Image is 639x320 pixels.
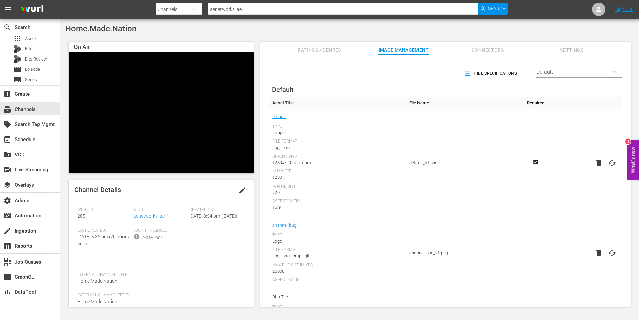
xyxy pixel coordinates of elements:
span: Series [13,76,21,84]
span: Bits [25,45,32,52]
span: GraphQL [3,273,11,281]
span: Last Updated: [77,228,130,233]
div: Logo [272,238,402,245]
div: Type [272,233,402,238]
span: External Channel Title: [77,293,242,298]
span: Automation [3,212,11,220]
button: Hide Specifications [463,64,520,83]
span: menu [4,5,12,13]
span: edit [238,186,246,194]
div: Bits Review [13,55,21,63]
span: [DATE] 5:36 pm (20 hours ago) [77,234,129,246]
div: 1280 [272,174,402,181]
div: Min Height [272,184,402,189]
span: info [133,233,140,240]
span: On Air [73,43,90,50]
div: Max File Size In Kbs [272,263,402,268]
span: 285 [77,213,85,219]
div: Aspect Ratio [272,277,402,283]
div: Dimensions [272,154,402,159]
span: Schedule [3,135,11,144]
span: VOD [3,151,11,159]
div: 16:9 [272,204,402,211]
div: 1280x720 minimum [272,159,402,166]
img: ans4CAIJ8jUAAAAAAAAAAAAAAAAAAAAAAAAgQb4GAAAAAAAAAAAAAAAAAAAAAAAAJMjXAAAAAAAAAAAAAAAAAAAAAAAAgAT5G... [16,2,48,17]
span: Lock Threshold: [133,228,186,233]
span: Job Queues [3,258,11,266]
th: Required [521,97,550,109]
a: Sign Out [615,7,633,12]
span: Home.Made.Nation [77,299,117,304]
span: Wurl ID: [77,207,130,213]
span: Ratings / Genres [294,46,345,54]
span: DataPool [3,288,11,296]
div: .jpg, .png, .bmp, .gif [272,253,402,259]
a: default [272,112,286,121]
span: Home.Made.Nation [77,278,117,284]
span: Slug: [133,207,186,213]
div: .jpg, .png [272,144,402,151]
span: Asset [13,35,21,43]
div: Type [272,124,402,129]
span: Default [272,86,294,94]
td: channel-bug_v1.png [406,217,522,289]
svg: Required [532,159,540,165]
th: File Name [406,97,522,109]
div: 25000 [272,268,402,275]
span: Overlays [3,181,11,189]
span: Channel Details [74,186,121,194]
span: Bits Tile [272,293,402,302]
button: edit [234,182,250,198]
span: Admin [3,197,11,205]
span: Reports [3,242,11,250]
span: [DATE] 3:54 pm ([DATE]) [189,213,237,219]
span: Home.Made.Nation [65,24,136,33]
span: Live Streaming [3,166,11,174]
div: Aspect Ratio [272,199,402,204]
div: File Format [272,139,402,144]
span: Hide Specifications [465,70,517,77]
a: channel-bug [272,221,296,230]
div: 7-day lock [142,234,163,241]
a: aenetworks_ae_1 [133,213,169,219]
div: Bits [13,45,21,53]
button: Open Feedback Widget [627,140,639,180]
span: Asset [25,35,36,42]
div: 3 [625,139,631,144]
button: Search [478,3,508,15]
span: Internal Channel Title: [77,272,242,278]
div: Default [536,63,622,81]
div: Min Width [272,169,402,174]
span: Ingestion [3,227,11,235]
span: Bits Review [25,56,47,63]
td: default_v1.png [406,109,522,217]
div: Video Player [69,52,254,173]
div: File Format [272,247,402,253]
span: Create [3,90,11,98]
span: Episode [25,66,40,73]
div: Type [272,305,402,310]
span: Search [488,3,506,15]
div: Image [272,129,402,136]
span: Created On: [189,207,242,213]
span: Series [25,76,37,83]
span: Settings [547,46,597,54]
div: 720 [272,189,402,196]
span: Search [3,23,11,31]
span: Episode [13,66,21,74]
span: Connectors [462,46,513,54]
th: Asset Title [269,97,406,109]
span: Channels [3,105,11,113]
span: Image Management [378,46,429,54]
span: Search Tag Mgmt [3,120,11,128]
